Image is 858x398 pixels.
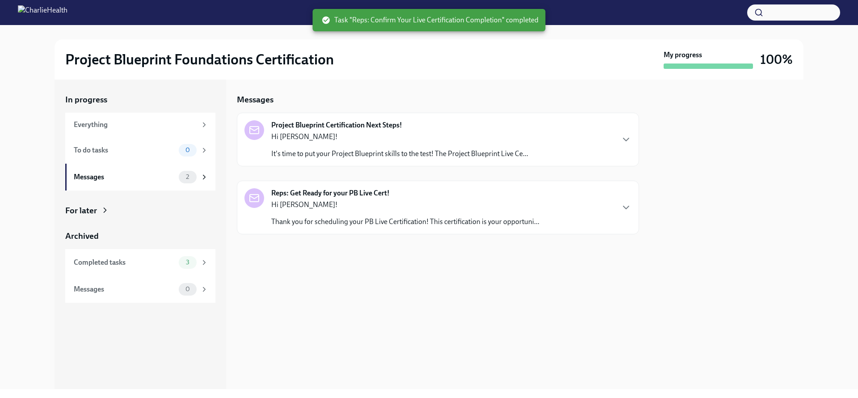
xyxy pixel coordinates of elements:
[271,149,528,159] p: It's time to put your Project Blueprint skills to the test! The Project Blueprint Live Ce...
[65,230,215,242] a: Archived
[65,205,215,216] a: For later
[181,174,194,180] span: 2
[65,113,215,137] a: Everything
[65,94,215,106] a: In progress
[65,164,215,191] a: Messages2
[322,15,538,25] span: Task "Reps: Confirm Your Live Certification Completion" completed
[65,137,215,164] a: To do tasks0
[180,286,195,292] span: 0
[271,217,539,227] p: Thank you for scheduling your PB Live Certification! This certification is your opportuni...
[74,120,197,130] div: Everything
[271,132,528,142] p: Hi [PERSON_NAME]!
[74,172,175,182] div: Messages
[74,258,175,267] div: Completed tasks
[74,145,175,155] div: To do tasks
[65,249,215,276] a: Completed tasks3
[271,188,390,198] strong: Reps: Get Ready for your PB Live Cert!
[181,259,195,266] span: 3
[65,205,97,216] div: For later
[271,200,539,210] p: Hi [PERSON_NAME]!
[74,284,175,294] div: Messages
[65,276,215,303] a: Messages0
[180,147,195,153] span: 0
[760,51,793,68] h3: 100%
[271,120,402,130] strong: Project Blueprint Certification Next Steps!
[65,51,334,68] h2: Project Blueprint Foundations Certification
[664,50,702,60] strong: My progress
[237,94,273,106] h5: Messages
[18,5,67,20] img: CharlieHealth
